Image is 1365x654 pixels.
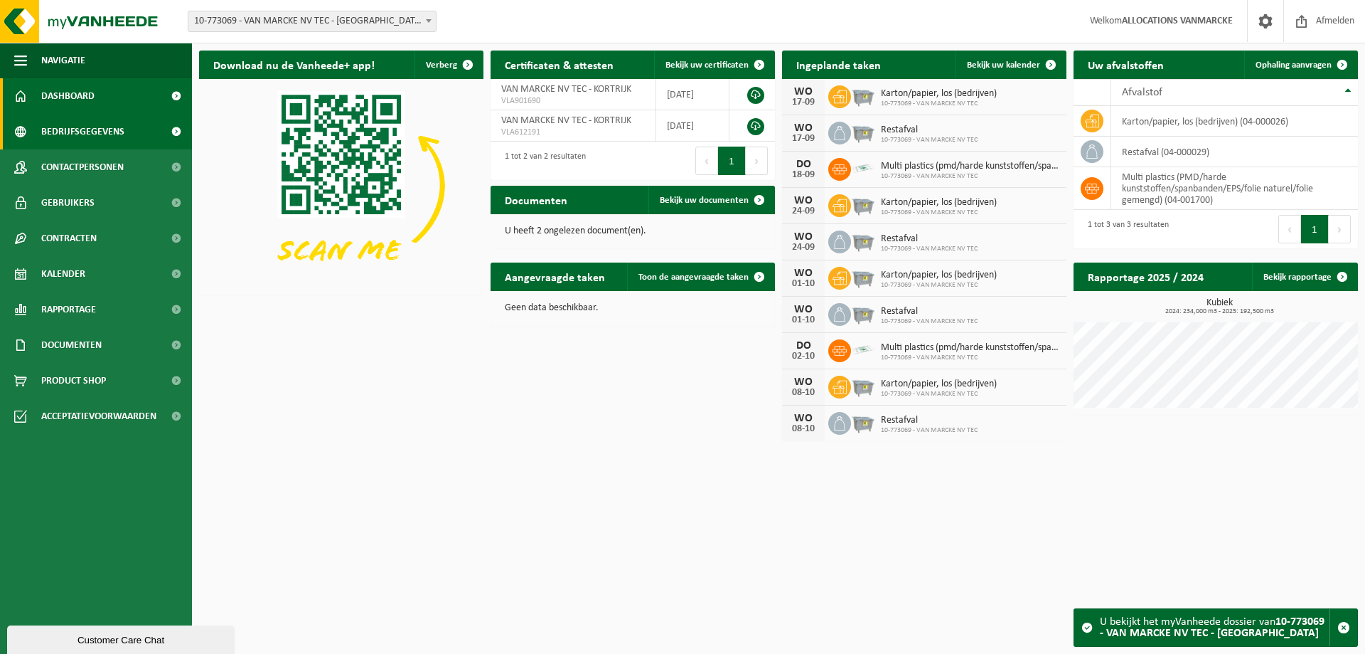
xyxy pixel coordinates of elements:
[41,185,95,221] span: Gebruikers
[851,192,875,216] img: WB-2500-GAL-GY-04
[881,197,997,209] span: Karton/papier, los (bedrijven)
[881,390,997,399] span: 10-773069 - VAN MARCKE NV TEC
[188,11,437,32] span: 10-773069 - VAN MARCKE NV TEC - KORTRIJK
[498,145,586,176] div: 1 tot 2 van 2 resultaten
[789,352,818,362] div: 02-10
[881,415,978,426] span: Restafval
[1329,215,1351,243] button: Next
[851,228,875,253] img: WB-2500-GAL-GY-04
[789,279,818,289] div: 01-10
[41,78,95,114] span: Dashboard
[41,114,124,149] span: Bedrijfsgegevens
[782,51,895,78] h2: Ingeplande taken
[789,315,818,325] div: 01-10
[41,43,85,78] span: Navigatie
[789,268,818,279] div: WO
[491,186,582,213] h2: Documenten
[789,231,818,243] div: WO
[789,206,818,216] div: 24-09
[851,301,875,325] img: WB-2500-GAL-GY-04
[41,292,96,327] span: Rapportage
[505,303,761,313] p: Geen data beschikbaar.
[851,337,875,362] img: LP-SK-00500-LPE-16
[967,60,1040,70] span: Bekijk uw kalender
[199,79,483,292] img: Download de VHEPlus App
[638,273,749,282] span: Toon de aangevraagde taken
[654,51,773,79] a: Bekijk uw certificaten
[199,51,389,78] h2: Download nu de Vanheede+ app!
[955,51,1065,79] a: Bekijk uw kalender
[1244,51,1356,79] a: Ophaling aanvragen
[648,186,773,214] a: Bekijk uw documenten
[1122,87,1162,98] span: Afvalstof
[789,304,818,315] div: WO
[881,379,997,390] span: Karton/papier, los (bedrijven)
[881,342,1059,354] span: Multi plastics (pmd/harde kunststoffen/spanbanden/eps/folie naturel/folie gemeng...
[1081,308,1358,315] span: 2024: 234,000 m3 - 2025: 192,500 m3
[718,147,746,175] button: 1
[789,122,818,134] div: WO
[1111,167,1358,210] td: multi plastics (PMD/harde kunststoffen/spanbanden/EPS/folie naturel/folie gemengd) (04-001700)
[627,263,773,291] a: Toon de aangevraagde taken
[881,317,978,326] span: 10-773069 - VAN MARCKE NV TEC
[1122,16,1233,26] strong: ALLOCATIONS VANMARCKE
[881,172,1059,181] span: 10-773069 - VAN MARCKE NV TEC
[881,209,997,217] span: 10-773069 - VAN MARCKE NV TEC
[789,159,818,170] div: DO
[41,149,124,185] span: Contactpersonen
[881,136,978,144] span: 10-773069 - VAN MARCKE NV TEC
[789,424,818,434] div: 08-10
[1111,137,1358,167] td: restafval (04-000029)
[881,233,978,245] span: Restafval
[789,86,818,97] div: WO
[789,413,818,424] div: WO
[501,95,645,107] span: VLA901690
[1301,215,1329,243] button: 1
[501,127,645,138] span: VLA612191
[41,327,102,363] span: Documenten
[851,120,875,144] img: WB-2500-GAL-GY-04
[789,134,818,144] div: 17-09
[789,388,818,398] div: 08-10
[1100,609,1329,646] div: U bekijkt het myVanheede dossier van
[1081,213,1169,245] div: 1 tot 3 van 3 resultaten
[41,221,97,256] span: Contracten
[1081,298,1358,315] h3: Kubiek
[851,265,875,289] img: WB-2500-GAL-GY-04
[1278,215,1301,243] button: Previous
[881,100,997,108] span: 10-773069 - VAN MARCKE NV TEC
[188,11,436,31] span: 10-773069 - VAN MARCKE NV TEC - KORTRIJK
[41,399,156,434] span: Acceptatievoorwaarden
[695,147,718,175] button: Previous
[789,340,818,352] div: DO
[656,79,730,110] td: [DATE]
[41,363,106,399] span: Product Shop
[789,97,818,107] div: 17-09
[851,374,875,398] img: WB-2500-GAL-GY-04
[7,623,237,654] iframe: chat widget
[881,270,997,281] span: Karton/papier, los (bedrijven)
[1111,106,1358,137] td: karton/papier, los (bedrijven) (04-000026)
[881,281,997,290] span: 10-773069 - VAN MARCKE NV TEC
[501,115,631,126] span: VAN MARCKE NV TEC - KORTRIJK
[881,306,978,317] span: Restafval
[881,354,1059,362] span: 10-773069 - VAN MARCKE NV TEC
[881,426,978,435] span: 10-773069 - VAN MARCKE NV TEC
[746,147,768,175] button: Next
[505,226,761,236] p: U heeft 2 ongelezen document(en).
[656,110,730,142] td: [DATE]
[665,60,749,70] span: Bekijk uw certificaten
[41,256,85,292] span: Kalender
[789,195,818,206] div: WO
[789,243,818,253] div: 24-09
[881,161,1059,172] span: Multi plastics (pmd/harde kunststoffen/spanbanden/eps/folie naturel/folie gemeng...
[491,263,619,290] h2: Aangevraagde taken
[660,196,749,205] span: Bekijk uw documenten
[881,125,978,136] span: Restafval
[1074,51,1178,78] h2: Uw afvalstoffen
[851,156,875,180] img: LP-SK-00500-LPE-16
[414,51,482,79] button: Verberg
[881,245,978,253] span: 10-773069 - VAN MARCKE NV TEC
[851,83,875,107] img: WB-2500-GAL-GY-04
